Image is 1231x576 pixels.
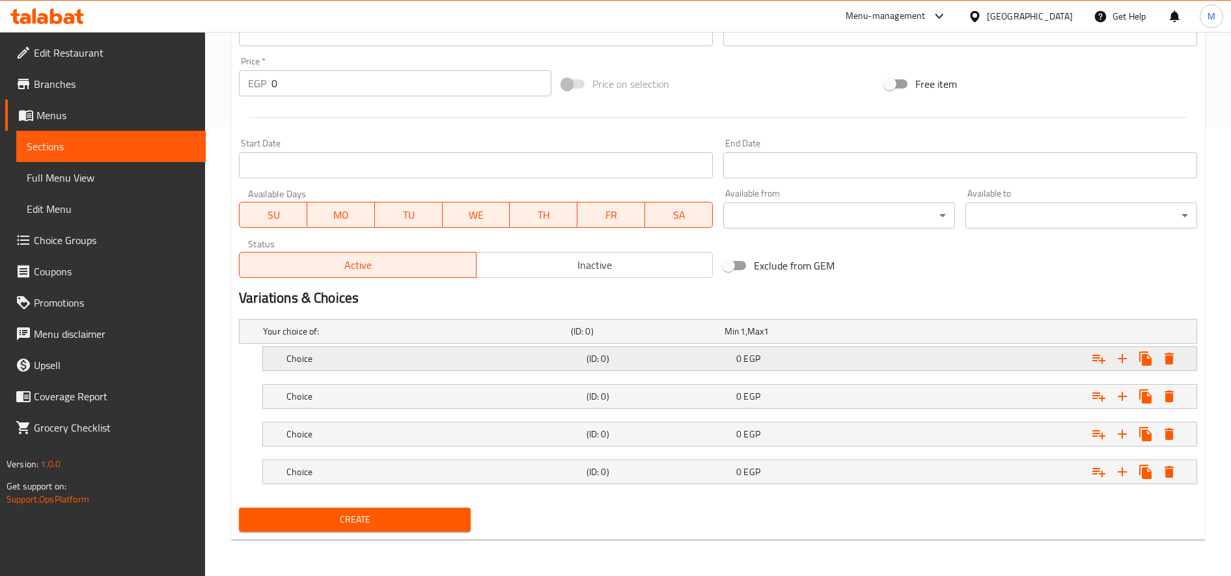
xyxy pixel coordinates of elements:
span: MO [312,206,370,225]
button: Add new choice [1111,460,1134,484]
button: Clone new choice [1134,460,1157,484]
span: SU [245,206,302,225]
span: Branches [34,76,195,92]
h5: Choice [286,428,581,441]
p: EGP [248,75,266,91]
span: TH [515,206,572,225]
span: Full Menu View [27,170,195,185]
span: Menus [36,107,195,123]
h5: Choice [286,390,581,403]
span: Free item [915,76,957,92]
span: 0 [736,388,741,405]
button: Clone new choice [1134,347,1157,370]
button: Add new choice [1111,347,1134,370]
button: Clone new choice [1134,385,1157,408]
span: Edit Menu [27,201,195,217]
a: Edit Menu [16,193,206,225]
span: Sections [27,139,195,154]
a: Edit Restaurant [5,37,206,68]
div: ​ [723,202,955,228]
input: Please enter price [271,70,551,96]
span: 0 [736,463,741,480]
span: FR [583,206,640,225]
a: Promotions [5,287,206,318]
a: Choice Groups [5,225,206,256]
span: Active [245,256,471,275]
a: Grocery Checklist [5,412,206,443]
button: Add choice group [1087,385,1111,408]
span: SA [650,206,708,225]
span: 0 [736,426,741,443]
div: , [725,325,873,338]
a: Coverage Report [5,381,206,412]
button: Delete Choice [1157,460,1181,484]
h5: (ID: 0) [571,325,719,338]
span: Exclude from GEM [754,258,835,273]
a: Support.OpsPlatform [7,491,89,508]
span: 1 [764,323,769,340]
a: Full Menu View [16,162,206,193]
h2: Variations & Choices [239,288,1197,308]
span: Min [725,323,740,340]
span: Choice Groups [34,232,195,248]
span: EGP [743,388,760,405]
button: TU [375,202,443,228]
div: Expand [263,347,1196,370]
div: Expand [263,385,1196,408]
h5: (ID: 0) [587,352,731,365]
span: M [1208,9,1215,23]
button: Active [239,252,476,278]
h5: (ID: 0) [587,428,731,441]
a: Branches [5,68,206,100]
span: Max [747,323,764,340]
button: SA [645,202,713,228]
span: Inactive [482,256,708,275]
h5: Your choice of: [263,325,566,338]
span: WE [448,206,505,225]
a: Menus [5,100,206,131]
span: EGP [743,350,760,367]
span: Edit Restaurant [34,45,195,61]
button: SU [239,202,307,228]
h5: Choice [286,352,581,365]
button: MO [307,202,375,228]
button: Add new choice [1111,385,1134,408]
span: Price on selection [592,76,669,92]
span: Version: [7,456,38,473]
span: Upsell [34,357,195,373]
button: Create [239,508,471,532]
a: Menu disclaimer [5,318,206,350]
button: Add choice group [1087,460,1111,484]
button: Delete Choice [1157,422,1181,446]
span: Create [249,512,460,528]
span: Coverage Report [34,389,195,404]
h5: Choice [286,465,581,478]
span: Get support on: [7,478,66,495]
button: Delete Choice [1157,347,1181,370]
div: ​ [965,202,1197,228]
span: TU [380,206,437,225]
button: Inactive [476,252,713,278]
a: Coupons [5,256,206,287]
button: Delete Choice [1157,385,1181,408]
div: Expand [263,460,1196,484]
button: FR [577,202,645,228]
button: Add new choice [1111,422,1134,446]
div: Expand [240,320,1196,343]
div: Expand [263,422,1196,446]
span: Promotions [34,295,195,310]
span: Coupons [34,264,195,279]
h5: (ID: 0) [587,465,731,478]
span: EGP [743,426,760,443]
h5: (ID: 0) [587,390,731,403]
a: Sections [16,131,206,162]
button: Clone new choice [1134,422,1157,446]
span: Menu disclaimer [34,326,195,342]
span: 0 [736,350,741,367]
span: Grocery Checklist [34,420,195,435]
span: EGP [743,463,760,480]
div: [GEOGRAPHIC_DATA] [987,9,1073,23]
button: WE [443,202,510,228]
button: Add choice group [1087,422,1111,446]
button: Add choice group [1087,347,1111,370]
